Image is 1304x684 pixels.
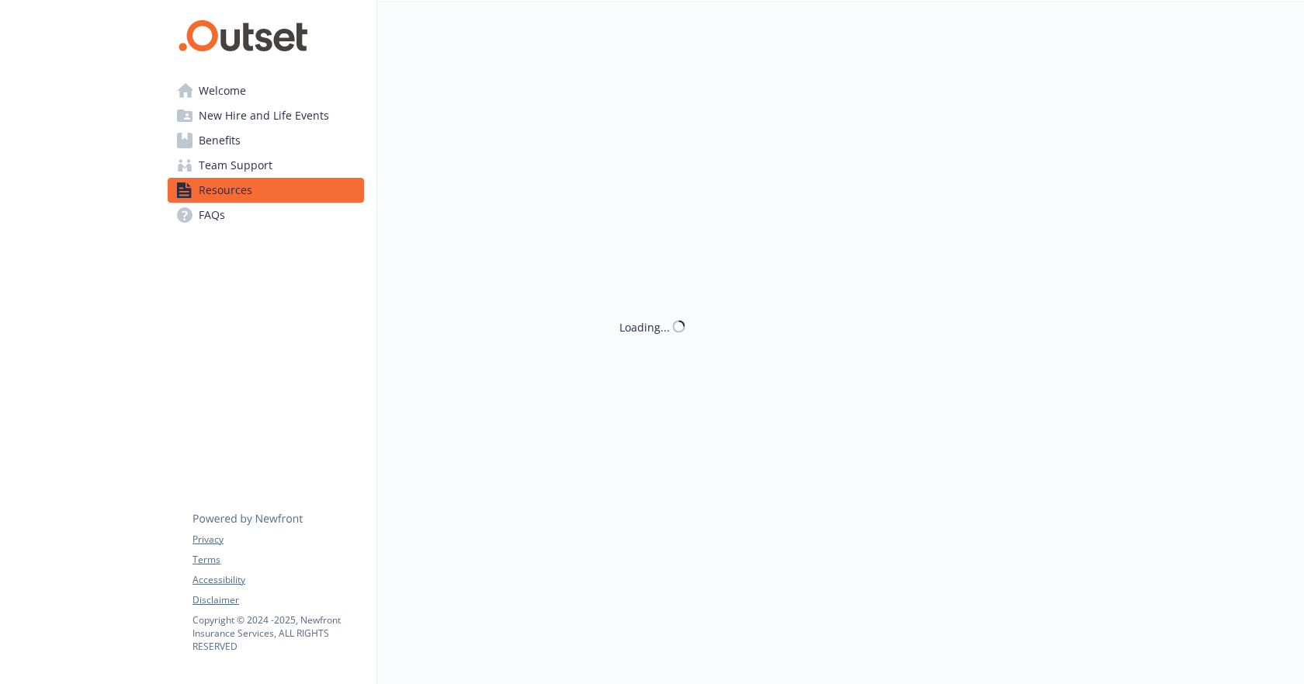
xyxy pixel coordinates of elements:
span: Team Support [199,153,272,178]
a: Terms [192,553,363,567]
a: Resources [168,178,364,203]
a: Disclaimer [192,593,363,607]
span: FAQs [199,203,225,227]
p: Copyright © 2024 - 2025 , Newfront Insurance Services, ALL RIGHTS RESERVED [192,613,363,653]
a: FAQs [168,203,364,227]
a: Team Support [168,153,364,178]
a: Benefits [168,128,364,153]
span: New Hire and Life Events [199,103,329,128]
span: Benefits [199,128,241,153]
span: Resources [199,178,252,203]
a: Privacy [192,533,363,547]
a: Welcome [168,78,364,103]
a: New Hire and Life Events [168,103,364,128]
span: Welcome [199,78,246,103]
div: Loading... [619,318,670,335]
a: Accessibility [192,573,363,587]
